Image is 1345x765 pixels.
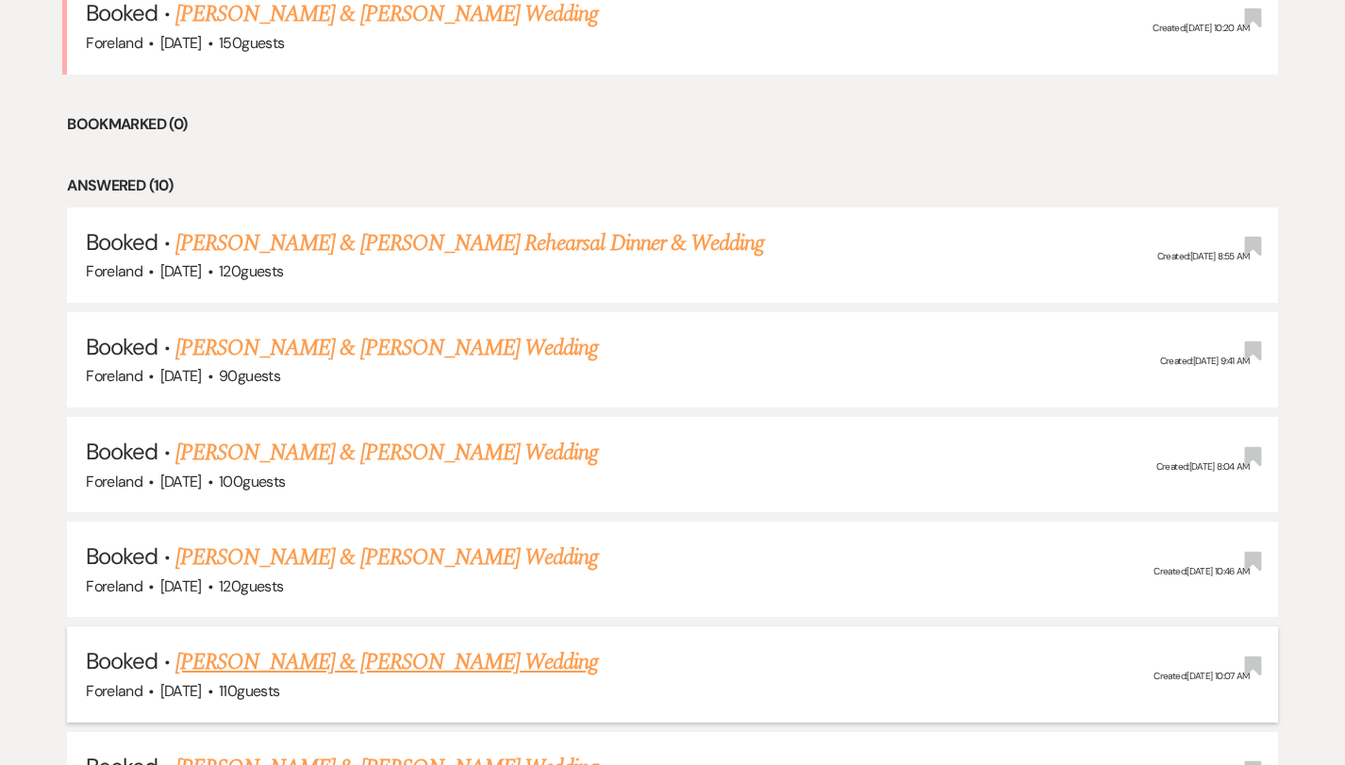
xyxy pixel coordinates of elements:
[160,681,202,701] span: [DATE]
[86,437,158,466] span: Booked
[1160,356,1250,368] span: Created: [DATE] 9:41 AM
[175,540,598,574] a: [PERSON_NAME] & [PERSON_NAME] Wedding
[86,33,142,53] span: Foreland
[1154,565,1249,577] span: Created: [DATE] 10:46 AM
[86,261,142,281] span: Foreland
[86,681,142,701] span: Foreland
[160,33,202,53] span: [DATE]
[175,331,598,365] a: [PERSON_NAME] & [PERSON_NAME] Wedding
[86,332,158,361] span: Booked
[160,576,202,596] span: [DATE]
[67,112,1277,137] li: Bookmarked (0)
[175,645,598,679] a: [PERSON_NAME] & [PERSON_NAME] Wedding
[86,472,142,491] span: Foreland
[175,226,764,260] a: [PERSON_NAME] & [PERSON_NAME] Rehearsal Dinner & Wedding
[86,646,158,675] span: Booked
[160,366,202,386] span: [DATE]
[86,576,142,596] span: Foreland
[219,681,279,701] span: 110 guests
[219,261,283,281] span: 120 guests
[67,174,1277,198] li: Answered (10)
[86,366,142,386] span: Foreland
[86,227,158,257] span: Booked
[1153,22,1249,34] span: Created: [DATE] 10:20 AM
[160,261,202,281] span: [DATE]
[160,472,202,491] span: [DATE]
[219,33,284,53] span: 150 guests
[1154,670,1249,682] span: Created: [DATE] 10:07 AM
[1156,460,1250,473] span: Created: [DATE] 8:04 AM
[219,366,280,386] span: 90 guests
[219,472,285,491] span: 100 guests
[175,436,598,470] a: [PERSON_NAME] & [PERSON_NAME] Wedding
[86,541,158,571] span: Booked
[1157,250,1250,262] span: Created: [DATE] 8:55 AM
[219,576,283,596] span: 120 guests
